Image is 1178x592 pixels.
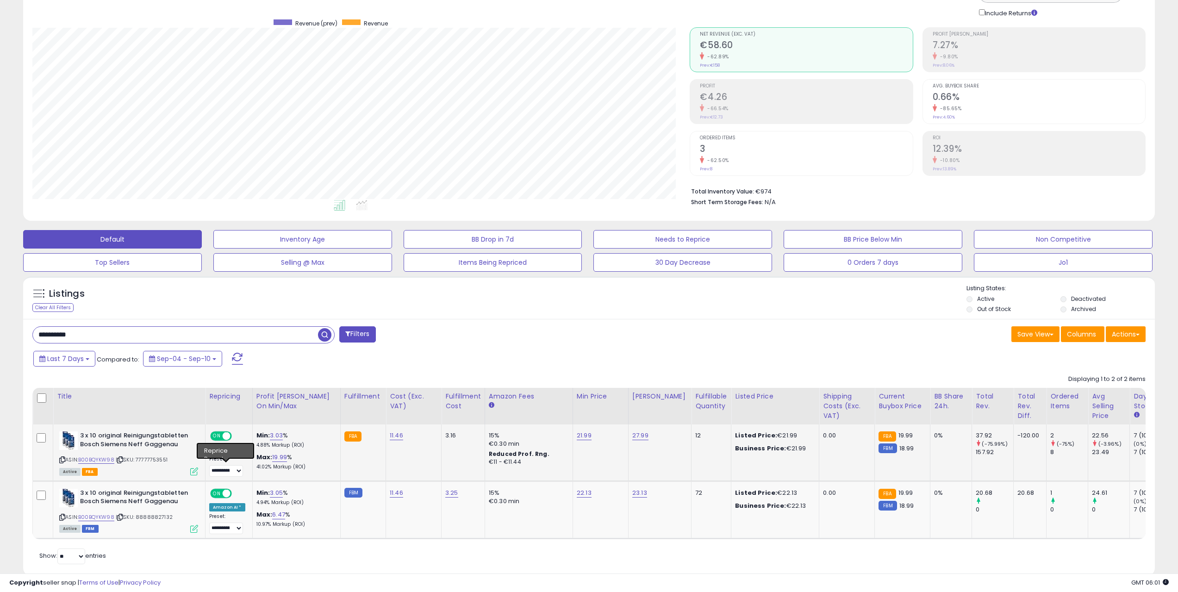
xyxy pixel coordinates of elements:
div: 1 [1050,489,1088,497]
small: -85.65% [937,105,962,112]
span: N/A [765,198,776,206]
a: 23.13 [632,488,647,498]
div: 0% [934,431,965,440]
button: 30 Day Decrease [593,253,772,272]
h2: €58.60 [700,40,912,52]
button: Sep-04 - Sep-10 [143,351,222,367]
a: B00BQYKW98 [78,513,114,521]
button: Top Sellers [23,253,202,272]
div: 7 (100%) [1134,448,1171,456]
span: | SKU: 88888827132 [116,513,173,521]
small: (0%) [1134,498,1147,505]
button: Inventory Age [213,230,392,249]
small: Prev: €12.73 [700,114,723,120]
div: Profit [PERSON_NAME] on Min/Max [256,392,337,411]
div: % [256,453,333,470]
div: Min Price [577,392,624,401]
p: Listing States: [966,284,1155,293]
span: | SKU: 77777753551 [116,456,168,463]
div: €21.99 [735,431,812,440]
span: Ordered Items [700,136,912,141]
div: ASIN: [59,431,198,474]
span: All listings currently available for purchase on Amazon [59,525,81,533]
button: Actions [1106,326,1146,342]
small: FBA [344,431,362,442]
button: Non Competitive [974,230,1153,249]
span: Revenue (prev) [295,19,337,27]
small: -62.50% [704,157,729,164]
b: Min: [256,431,270,440]
b: Min: [256,488,270,497]
b: Total Inventory Value: [691,187,754,195]
small: (0%) [1134,440,1147,448]
p: 41.02% Markup (ROI) [256,464,333,470]
div: €22.13 [735,502,812,510]
b: 3 x 10 original Reinigungstabletten Bosch Siemens Neff Gaggenau [80,489,193,508]
span: OFF [231,489,245,497]
small: FBM [879,501,897,511]
div: 15% [489,489,566,497]
span: Avg. Buybox Share [933,84,1145,89]
div: €21.99 [735,444,812,453]
div: 0.00 [823,489,867,497]
span: Net Revenue (Exc. VAT) [700,32,912,37]
div: Clear All Filters [32,303,74,312]
span: All listings currently available for purchase on Amazon [59,468,81,476]
div: % [256,489,333,506]
div: Fulfillment Cost [445,392,481,411]
div: 7 (100%) [1134,431,1171,440]
div: 0.00 [823,431,867,440]
button: Default [23,230,202,249]
b: Listed Price: [735,488,777,497]
b: Business Price: [735,444,786,453]
div: Preset: [209,456,245,477]
a: 3.05 [270,488,283,498]
button: Selling @ Max [213,253,392,272]
th: The percentage added to the cost of goods (COGS) that forms the calculator for Min & Max prices. [252,388,340,424]
div: Amazon AI * [209,503,245,511]
div: 2 [1050,431,1088,440]
div: 22.56 [1092,431,1129,440]
span: Profit [700,84,912,89]
small: (-3.96%) [1098,440,1122,448]
a: Terms of Use [79,578,118,587]
b: Max: [256,453,273,461]
button: BB Drop in 7d [404,230,582,249]
div: -120.00 [1017,431,1039,440]
small: -10.80% [937,157,960,164]
label: Out of Stock [977,305,1011,313]
div: Include Returns [972,7,1048,18]
small: Prev: €158 [700,62,720,68]
div: 0 [1050,505,1088,514]
div: seller snap | | [9,579,161,587]
span: Show: entries [39,551,106,560]
div: €0.30 min [489,497,566,505]
a: 3.25 [445,488,458,498]
div: Preset: [209,513,245,534]
p: 4.94% Markup (ROI) [256,499,333,506]
div: % [256,511,333,528]
span: FBA [82,468,98,476]
div: 3.16 [445,431,478,440]
a: 27.99 [632,431,648,440]
span: Compared to: [97,355,139,364]
div: Current Buybox Price [879,392,926,411]
div: Ordered Items [1050,392,1084,411]
small: -9.80% [937,53,958,60]
div: 0 [1092,505,1129,514]
a: 3.03 [270,431,283,440]
small: FBM [344,488,362,498]
li: €974 [691,185,1139,196]
span: Last 7 Days [47,354,84,363]
div: Shipping Costs (Exc. VAT) [823,392,871,421]
div: Fulfillment [344,392,382,401]
span: FBM [82,525,99,533]
span: OFF [231,432,245,440]
div: 7 (100%) [1134,505,1171,514]
small: -66.54% [704,105,729,112]
label: Deactivated [1071,295,1106,303]
a: Privacy Policy [120,578,161,587]
div: Total Rev. Diff. [1017,392,1042,421]
label: Archived [1071,305,1096,313]
div: Days In Stock [1134,392,1167,411]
